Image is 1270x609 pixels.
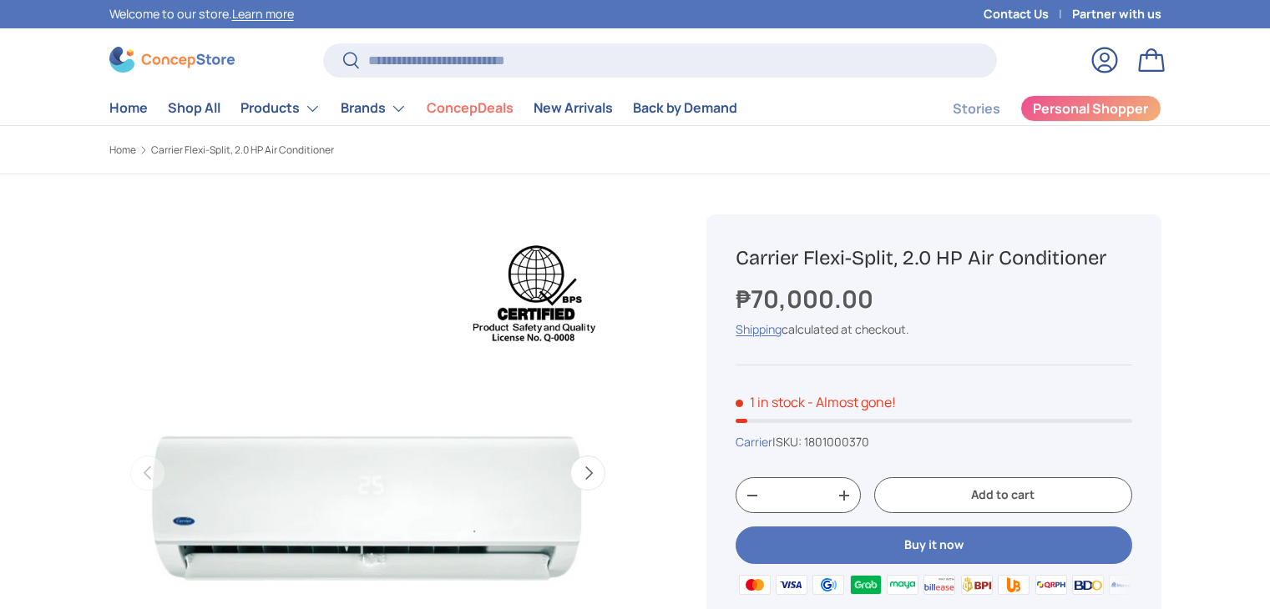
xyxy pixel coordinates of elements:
button: Add to cart [874,477,1131,513]
nav: Breadcrumbs [109,143,667,158]
p: - Almost gone! [807,393,896,411]
span: Personal Shopper [1033,102,1148,115]
img: bpi [959,572,995,597]
img: master [736,572,772,597]
img: grabpay [847,572,883,597]
a: Carrier Flexi-Split, 2.0 HP Air Conditioner [151,145,334,155]
nav: Secondary [913,92,1161,125]
summary: Brands [331,92,417,125]
a: Products [240,92,321,125]
span: | [772,434,869,450]
a: Shop All [168,92,220,124]
a: New Arrivals [534,92,613,124]
img: gcash [810,572,847,597]
img: qrph [1032,572,1069,597]
img: metrobank [1106,572,1143,597]
a: ConcepDeals [427,92,514,124]
a: Home [109,92,148,124]
strong: ₱70,000.00 [736,282,878,315]
img: ConcepStore [109,47,235,73]
div: calculated at checkout. [736,320,1131,338]
a: Home [109,145,136,155]
a: Personal Shopper [1020,95,1161,122]
a: Back by Demand [633,92,737,124]
a: Stories [953,93,1000,125]
p: Welcome to our store. [109,5,294,23]
h1: Carrier Flexi-Split, 2.0 HP Air Conditioner [736,245,1131,271]
nav: Primary [109,92,737,125]
img: bdo [1070,572,1106,597]
img: maya [884,572,921,597]
summary: Products [230,92,331,125]
a: Brands [341,92,407,125]
a: Contact Us [984,5,1072,23]
button: Buy it now [736,526,1131,564]
img: visa [773,572,810,597]
img: billease [921,572,958,597]
a: Learn more [232,6,294,22]
img: ubp [995,572,1032,597]
span: 1 in stock [736,393,805,411]
span: SKU: [776,434,802,450]
span: 1801000370 [804,434,869,450]
a: Shipping [736,321,782,337]
a: Carrier [736,434,772,450]
a: Partner with us [1072,5,1161,23]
